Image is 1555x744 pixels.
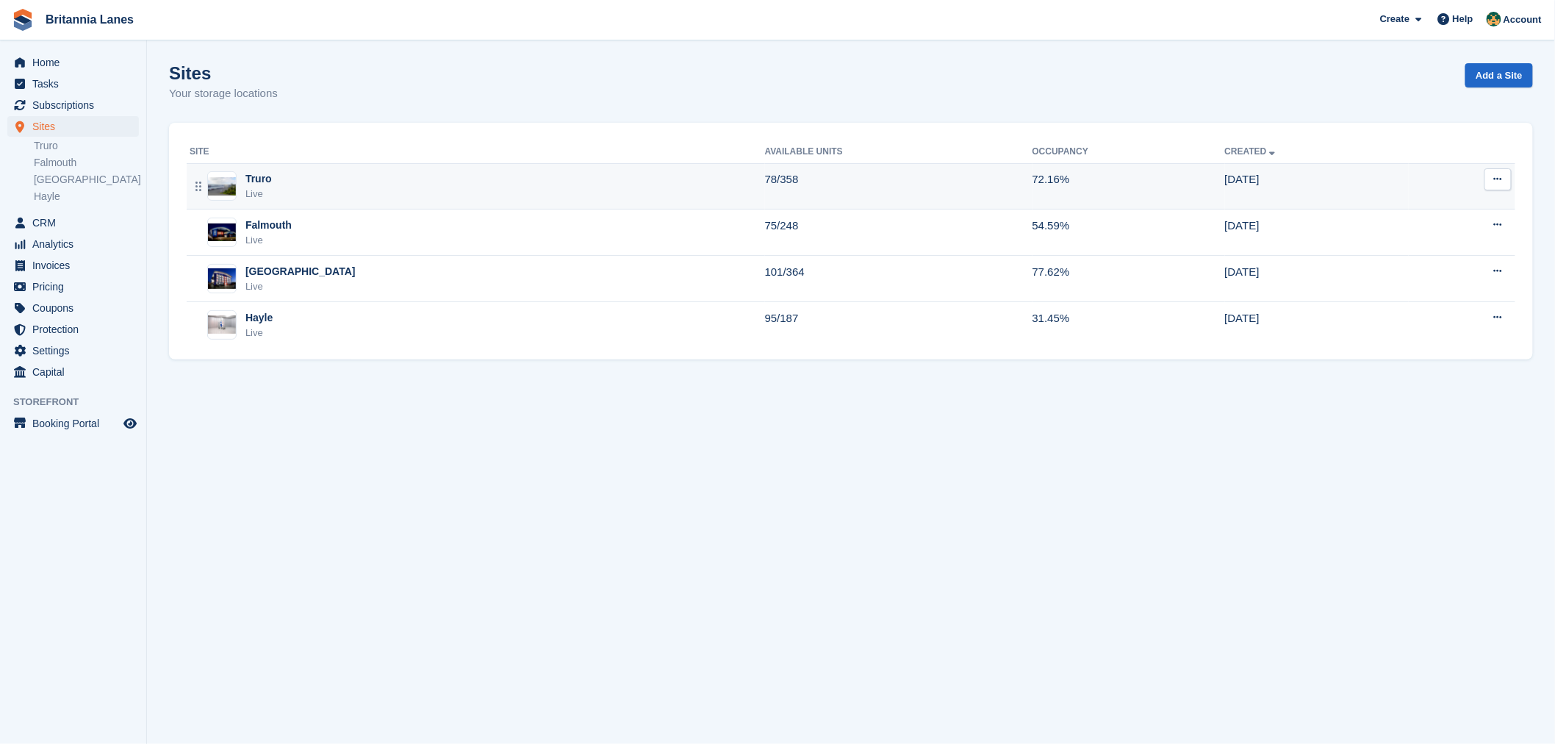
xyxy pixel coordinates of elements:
[32,52,121,73] span: Home
[7,95,139,115] a: menu
[208,223,236,241] img: Image of Falmouth site
[208,315,236,335] img: Image of Hayle site
[1225,163,1409,210] td: [DATE]
[121,415,139,432] a: Preview store
[765,256,1033,302] td: 101/364
[245,171,272,187] div: Truro
[1453,12,1473,26] span: Help
[245,326,273,340] div: Live
[32,298,121,318] span: Coupons
[32,234,121,254] span: Analytics
[245,187,272,201] div: Live
[1225,256,1409,302] td: [DATE]
[7,298,139,318] a: menu
[7,362,139,382] a: menu
[1033,140,1225,164] th: Occupancy
[187,140,765,164] th: Site
[765,163,1033,210] td: 78/358
[1033,210,1225,256] td: 54.59%
[1380,12,1409,26] span: Create
[7,255,139,276] a: menu
[32,319,121,340] span: Protection
[208,268,236,290] img: Image of Exeter site
[1033,163,1225,210] td: 72.16%
[7,116,139,137] a: menu
[169,63,278,83] h1: Sites
[245,310,273,326] div: Hayle
[245,233,292,248] div: Live
[12,9,34,31] img: stora-icon-8386f47178a22dfd0bd8f6a31ec36ba5ce8667c1dd55bd0f319d3a0aa187defe.svg
[1033,256,1225,302] td: 77.62%
[765,302,1033,348] td: 95/187
[32,95,121,115] span: Subscriptions
[34,173,139,187] a: [GEOGRAPHIC_DATA]
[32,255,121,276] span: Invoices
[34,139,139,153] a: Truro
[32,212,121,233] span: CRM
[32,276,121,297] span: Pricing
[40,7,140,32] a: Britannia Lanes
[34,156,139,170] a: Falmouth
[34,190,139,204] a: Hayle
[32,74,121,94] span: Tasks
[32,116,121,137] span: Sites
[7,319,139,340] a: menu
[7,52,139,73] a: menu
[32,340,121,361] span: Settings
[1225,302,1409,348] td: [DATE]
[32,362,121,382] span: Capital
[7,276,139,297] a: menu
[1504,12,1542,27] span: Account
[1225,210,1409,256] td: [DATE]
[7,234,139,254] a: menu
[169,85,278,102] p: Your storage locations
[1225,146,1279,157] a: Created
[1465,63,1533,87] a: Add a Site
[765,140,1033,164] th: Available Units
[32,413,121,434] span: Booking Portal
[13,395,146,409] span: Storefront
[765,210,1033,256] td: 75/248
[7,74,139,94] a: menu
[7,340,139,361] a: menu
[7,413,139,434] a: menu
[7,212,139,233] a: menu
[1033,302,1225,348] td: 31.45%
[1487,12,1501,26] img: Nathan Kellow
[208,177,236,196] img: Image of Truro site
[245,279,356,294] div: Live
[245,218,292,233] div: Falmouth
[245,264,356,279] div: [GEOGRAPHIC_DATA]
